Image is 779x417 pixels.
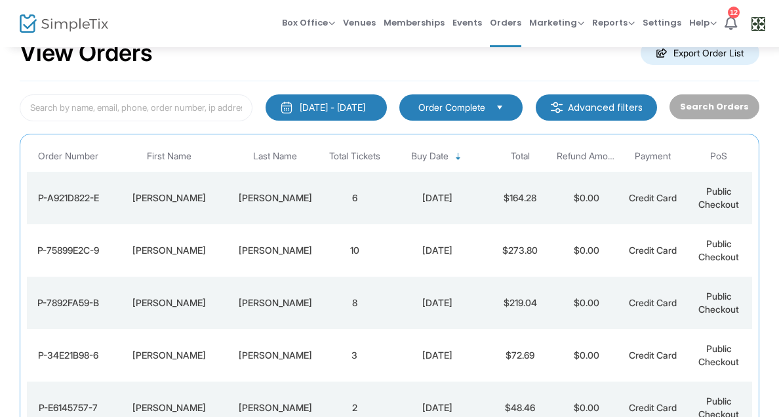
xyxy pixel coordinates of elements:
span: Events [452,6,482,39]
td: 10 [321,224,388,277]
div: 9/16/2025 [391,296,484,309]
div: 12 [728,7,740,18]
div: P-7892FA59-B [30,296,106,309]
div: 9/14/2025 [391,401,484,414]
span: Memberships [384,6,445,39]
div: 9/16/2025 [391,191,484,205]
div: Conley [232,349,318,362]
span: Buy Date [411,151,449,162]
span: Credit Card [629,297,677,308]
div: P-75899E2C-9 [30,244,106,257]
div: Bobby [113,296,226,309]
span: Marketing [529,16,584,29]
span: PoS [710,151,727,162]
div: P-A921D822-E [30,191,106,205]
input: Search by name, email, phone, order number, ip address, or last 4 digits of card [20,94,252,121]
div: Richard [113,349,226,362]
span: Help [689,16,717,29]
img: filter [550,101,563,114]
div: Linda [113,401,226,414]
td: 8 [321,277,388,329]
div: 9/15/2025 [391,349,484,362]
td: $273.80 [487,224,553,277]
span: Order Complete [418,101,485,114]
td: 3 [321,329,388,382]
img: monthly [280,101,293,114]
span: Payment [635,151,671,162]
m-button: Export Order List [641,41,759,65]
button: [DATE] - [DATE] [266,94,387,121]
div: P-E6145757-7 [30,401,106,414]
div: Bobby [113,191,226,205]
span: Public Checkout [698,290,739,315]
span: Order Number [38,151,98,162]
m-button: Advanced filters [536,94,657,121]
div: [DATE] - [DATE] [300,101,365,114]
td: $0.00 [553,329,620,382]
span: Orders [490,6,521,39]
td: $0.00 [553,172,620,224]
th: Total [487,141,553,172]
div: Gorzycki [232,401,318,414]
th: Refund Amount [553,141,620,172]
span: Sortable [453,151,464,162]
button: Select [490,100,509,115]
span: Public Checkout [698,238,739,262]
div: Johnson [232,296,318,309]
span: Venues [343,6,376,39]
span: Reports [592,16,635,29]
th: Total Tickets [321,141,388,172]
div: Johnson [232,191,318,205]
td: $219.04 [487,277,553,329]
span: Box Office [282,16,335,29]
span: Last Name [253,151,297,162]
div: Johnson [232,244,318,257]
td: 6 [321,172,388,224]
span: Credit Card [629,245,677,256]
div: 9/16/2025 [391,244,484,257]
span: Credit Card [629,349,677,361]
span: First Name [147,151,191,162]
div: P-34E21B98-6 [30,349,106,362]
span: Credit Card [629,192,677,203]
span: Public Checkout [698,343,739,367]
td: $164.28 [487,172,553,224]
span: Credit Card [629,402,677,413]
td: $0.00 [553,224,620,277]
span: Settings [643,6,681,39]
h2: View Orders [20,39,153,68]
td: $0.00 [553,277,620,329]
td: $72.69 [487,329,553,382]
div: Bobby [113,244,226,257]
span: Public Checkout [698,186,739,210]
